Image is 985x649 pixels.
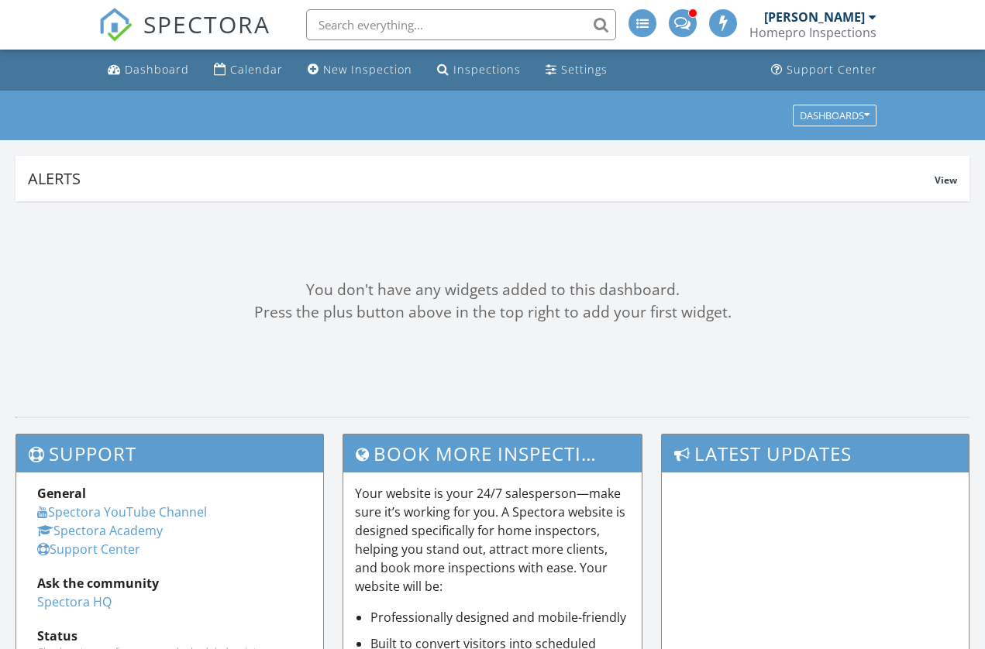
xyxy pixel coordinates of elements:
div: Alerts [28,168,935,189]
h3: Latest Updates [662,434,969,472]
p: Your website is your 24/7 salesperson—make sure it’s working for you. A Spectora website is desig... [355,484,629,596]
a: Spectora HQ [37,593,112,610]
a: Inspections [431,56,527,84]
a: Spectora Academy [37,522,163,539]
button: Dashboards [793,105,877,126]
img: The Best Home Inspection Software - Spectora [98,8,133,42]
div: Support Center [787,62,877,77]
a: Settings [539,56,614,84]
strong: General [37,485,86,502]
input: Search everything... [306,9,616,40]
a: Support Center [37,541,140,558]
a: Dashboard [102,56,195,84]
div: [PERSON_NAME] [764,9,865,25]
div: New Inspection [323,62,412,77]
div: Settings [561,62,608,77]
div: Dashboard [125,62,189,77]
a: Calendar [208,56,289,84]
a: Support Center [765,56,883,84]
h3: Support [16,434,323,472]
div: You don't have any widgets added to this dashboard. [15,279,970,301]
div: Calendar [230,62,283,77]
h3: Book More Inspections [343,434,641,472]
a: New Inspection [301,56,418,84]
div: Status [37,627,302,645]
div: Press the plus button above in the top right to add your first widget. [15,301,970,324]
span: SPECTORA [143,8,270,40]
div: Inspections [453,62,521,77]
li: Professionally designed and mobile-friendly [370,608,629,627]
a: Spectora YouTube Channel [37,503,207,520]
div: Dashboards [800,110,870,121]
span: View [935,173,957,187]
div: Ask the community [37,574,302,592]
div: Homepro Inspections [749,25,877,40]
a: SPECTORA [98,21,270,53]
